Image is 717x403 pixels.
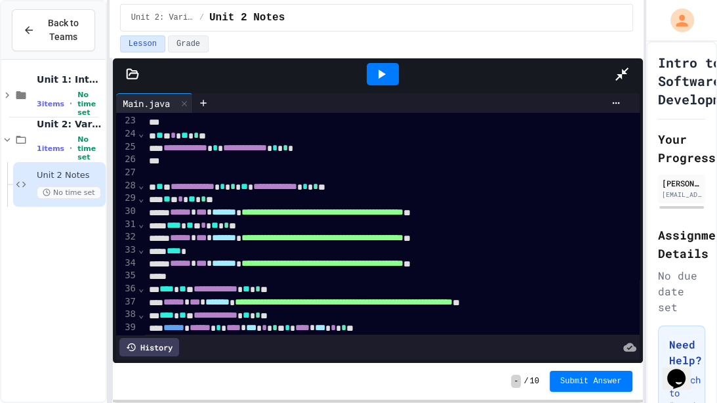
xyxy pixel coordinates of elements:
span: Fold line [138,180,144,190]
span: No time set [37,186,101,199]
span: / [523,376,528,387]
div: 26 [116,153,138,166]
span: Unit 1: Into to [GEOGRAPHIC_DATA] [37,74,103,85]
div: 27 [116,166,138,179]
span: Unit 2: Variables and Expressions [131,12,194,23]
div: [EMAIL_ADDRESS][DOMAIN_NAME] [662,190,702,200]
iframe: chat widget [662,350,704,390]
div: Main.java [116,96,176,110]
div: 37 [116,295,138,308]
span: Unit 2 Notes [37,170,103,181]
span: Fold line [138,128,144,138]
div: No due date set [658,268,706,315]
div: Main.java [116,93,193,113]
div: History [119,338,179,356]
h2: Your Progress [658,130,706,167]
h3: Need Help? [669,337,695,368]
button: Grade [168,35,209,53]
span: 3 items [37,100,64,108]
div: My Account [657,5,697,35]
span: Fold line [138,219,144,229]
h2: Assignment Details [658,226,706,263]
div: 33 [116,244,138,257]
div: 24 [116,127,138,140]
span: Unit 2 Notes [209,10,285,26]
button: Submit Answer [550,371,632,392]
span: No time set [77,91,103,117]
span: • [70,143,72,154]
div: 31 [116,218,138,231]
span: No time set [77,135,103,161]
span: Fold line [138,244,144,255]
button: Back to Teams [12,9,95,51]
div: 40 [116,334,138,347]
div: 25 [116,140,138,154]
div: 39 [116,321,138,334]
span: Fold line [138,193,144,203]
div: 28 [116,179,138,192]
span: 10 [529,376,539,387]
button: Lesson [120,35,165,53]
span: Unit 2: Variables and Expressions [37,118,103,130]
div: 32 [116,230,138,244]
span: Fold line [138,309,144,320]
span: • [70,98,72,109]
div: 35 [116,269,138,282]
div: 36 [116,282,138,295]
span: Submit Answer [560,376,622,387]
span: / [199,12,204,23]
div: 38 [116,308,138,321]
span: Back to Teams [43,16,84,44]
div: 23 [116,114,138,127]
div: 34 [116,257,138,270]
span: 1 items [37,144,64,153]
div: 30 [116,205,138,218]
div: 29 [116,192,138,205]
span: Fold line [138,283,144,293]
div: [PERSON_NAME] [662,177,702,189]
span: - [511,375,521,388]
